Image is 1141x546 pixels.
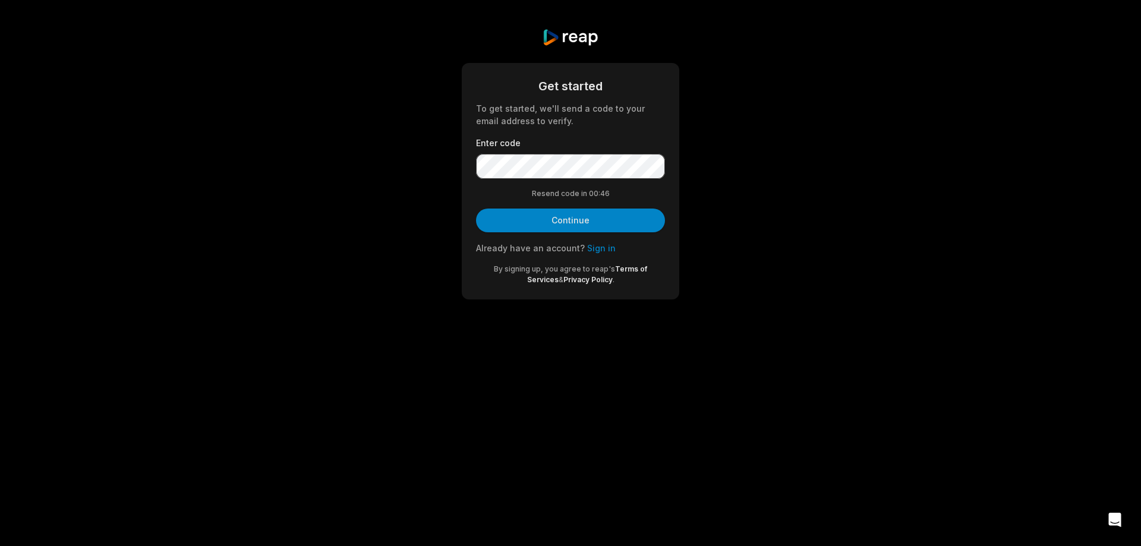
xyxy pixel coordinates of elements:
[476,137,665,149] label: Enter code
[527,264,648,284] a: Terms of Services
[476,102,665,127] div: To get started, we'll send a code to your email address to verify.
[476,209,665,232] button: Continue
[613,275,614,284] span: .
[587,243,616,253] a: Sign in
[1101,506,1129,534] div: Open Intercom Messenger
[542,29,598,46] img: reap
[476,77,665,95] div: Get started
[476,243,585,253] span: Already have an account?
[600,188,610,199] span: 46
[559,275,563,284] span: &
[494,264,615,273] span: By signing up, you agree to reap's
[563,275,613,284] a: Privacy Policy
[476,188,665,199] div: Resend code in 00:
